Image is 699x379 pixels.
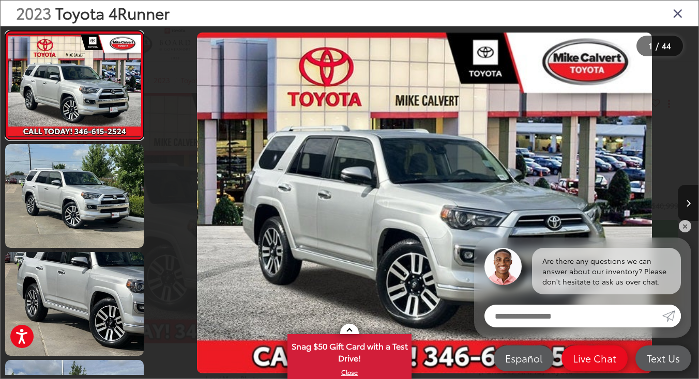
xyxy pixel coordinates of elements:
span: Text Us [642,352,685,365]
button: Next image [678,185,698,221]
div: Are there any questions we can answer about our inventory? Please don't hesitate to ask us over c... [532,248,681,294]
img: 2023 Toyota 4Runner Limited [4,143,145,249]
a: Live Chat [561,345,628,371]
img: 2023 Toyota 4Runner Limited [6,35,142,136]
a: Español [494,345,554,371]
a: Submit [662,305,681,327]
div: 2023 Toyota 4Runner Limited 0 [150,33,698,374]
span: Toyota 4Runner [55,2,170,24]
span: 44 [662,40,671,51]
span: 2023 [16,2,51,24]
img: Agent profile photo [484,248,522,285]
span: Español [500,352,548,365]
span: / [655,42,660,50]
img: 2023 Toyota 4Runner Limited [4,251,145,357]
span: Live Chat [568,352,621,365]
input: Enter your message [484,305,662,327]
i: Close gallery [673,6,683,20]
span: Snag $50 Gift Card with a Test Drive! [288,335,411,367]
img: 2023 Toyota 4Runner Limited [197,33,652,374]
a: Text Us [635,345,691,371]
span: 1 [649,40,652,51]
